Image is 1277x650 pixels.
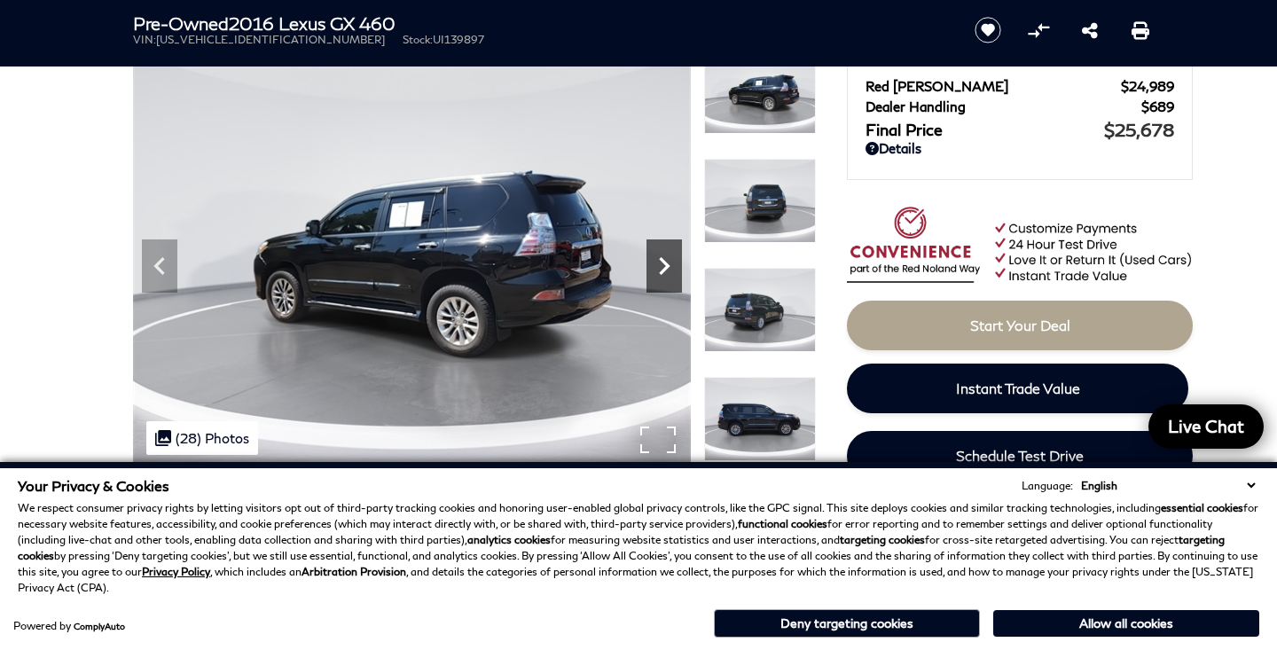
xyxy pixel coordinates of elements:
[704,377,816,461] img: Used 2016 Black Onyx Lexus 460 image 9
[403,33,433,46] span: Stock:
[847,364,1188,413] a: Instant Trade Value
[956,380,1080,396] span: Instant Trade Value
[433,33,484,46] span: UI139897
[968,16,1007,44] button: Save vehicle
[146,421,258,455] div: (28) Photos
[956,447,1084,464] span: Schedule Test Drive
[1161,501,1243,514] strong: essential cookies
[704,50,816,134] img: Used 2016 Black Onyx Lexus 460 image 6
[993,610,1259,637] button: Allow all cookies
[1121,78,1174,94] span: $24,989
[74,621,125,631] a: ComplyAuto
[142,565,210,578] a: Privacy Policy
[847,301,1193,350] a: Start Your Deal
[714,609,980,638] button: Deny targeting cookies
[704,159,816,243] img: Used 2016 Black Onyx Lexus 460 image 7
[18,477,169,494] span: Your Privacy & Cookies
[302,565,406,578] strong: Arbitration Provision
[1104,119,1174,140] span: $25,678
[1077,477,1259,494] select: Language Select
[156,33,385,46] span: [US_VEHICLE_IDENTIFICATION_NUMBER]
[866,120,1104,139] span: Final Price
[1148,404,1264,449] a: Live Chat
[13,621,125,631] div: Powered by
[866,98,1174,114] a: Dealer Handling $689
[866,98,1141,114] span: Dealer Handling
[840,533,925,546] strong: targeting cookies
[1022,481,1073,491] div: Language:
[704,268,816,352] img: Used 2016 Black Onyx Lexus 460 image 8
[1025,17,1052,43] button: Compare Vehicle
[866,119,1174,140] a: Final Price $25,678
[866,78,1121,94] span: Red [PERSON_NAME]
[866,140,1174,156] a: Details
[133,33,156,46] span: VIN:
[970,317,1070,333] span: Start Your Deal
[142,239,177,293] div: Previous
[866,78,1174,94] a: Red [PERSON_NAME] $24,989
[18,500,1259,596] p: We respect consumer privacy rights by letting visitors opt out of third-party tracking cookies an...
[738,517,827,530] strong: functional cookies
[646,239,682,293] div: Next
[467,533,551,546] strong: analytics cookies
[133,50,691,468] img: Used 2016 Black Onyx Lexus 460 image 6
[133,12,229,34] strong: Pre-Owned
[1159,415,1253,437] span: Live Chat
[1132,20,1149,41] a: Print this Pre-Owned 2016 Lexus GX 460
[133,13,944,33] h1: 2016 Lexus GX 460
[1141,98,1174,114] span: $689
[1082,20,1098,41] a: Share this Pre-Owned 2016 Lexus GX 460
[847,431,1193,481] a: Schedule Test Drive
